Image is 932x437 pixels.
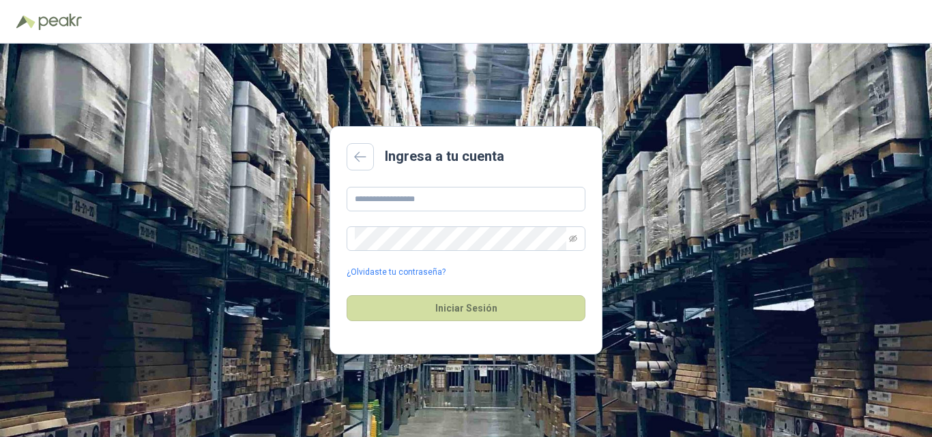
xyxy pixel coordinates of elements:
a: ¿Olvidaste tu contraseña? [347,266,446,279]
button: Iniciar Sesión [347,295,585,321]
img: Peakr [38,14,82,30]
img: Logo [16,15,35,29]
h2: Ingresa a tu cuenta [385,146,504,167]
span: eye-invisible [569,235,577,243]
